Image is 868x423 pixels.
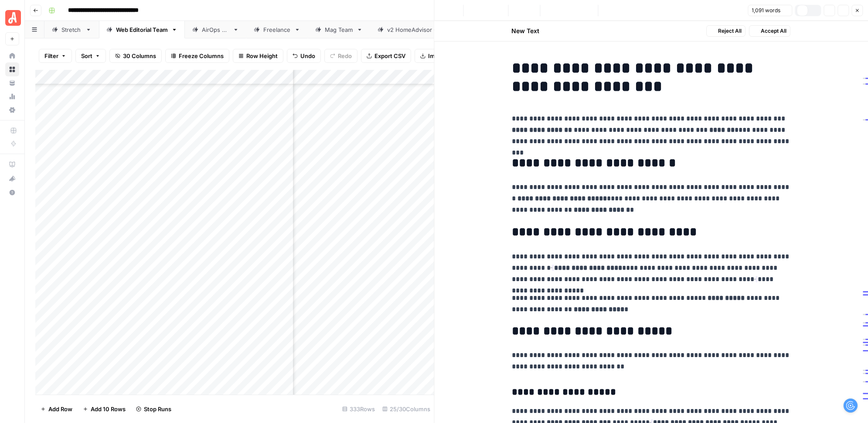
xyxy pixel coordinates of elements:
button: 30 Columns [109,49,162,63]
button: What's new? [5,172,19,186]
button: Workspace: Angi [5,7,19,29]
div: Stretch [61,25,82,34]
div: 333 Rows [339,402,379,416]
a: AirOps QA [185,21,246,38]
span: Undo [300,52,315,60]
button: Export CSV [361,49,411,63]
a: Mag Team [308,21,370,38]
button: Stop Runs [131,402,177,416]
button: Undo [287,49,321,63]
span: Sort [81,52,92,60]
span: Stop Runs [144,405,171,413]
a: Usage [5,89,19,103]
span: Redo [338,52,352,60]
a: Web Editorial Team [99,21,185,38]
span: Accept All [761,27,787,35]
h2: New Text [512,27,540,35]
div: AirOps QA [202,25,229,34]
div: What's new? [6,172,19,185]
a: Settings [5,103,19,117]
span: Add Row [48,405,72,413]
button: Sort [75,49,106,63]
button: 1,091 words [748,5,792,16]
a: AirOps Academy [5,158,19,172]
button: Freeze Columns [165,49,229,63]
button: Add 10 Rows [78,402,131,416]
a: Stretch [44,21,99,38]
button: Import CSV [415,49,465,63]
a: Freelance [246,21,308,38]
button: Row Height [233,49,283,63]
button: Add Row [35,402,78,416]
button: Reject All [707,25,746,37]
span: Row Height [246,52,278,60]
div: Web Editorial Team [116,25,168,34]
div: 25/30 Columns [379,402,434,416]
img: Angi Logo [5,10,21,26]
a: Your Data [5,76,19,90]
span: Reject All [718,27,742,35]
span: Freeze Columns [179,52,224,60]
button: Filter [39,49,72,63]
a: Home [5,49,19,63]
span: Filter [44,52,58,60]
span: 30 Columns [123,52,156,60]
a: v2 HomeAdvisor Cost Guides [370,21,485,38]
span: Import CSV [428,52,460,60]
div: v2 HomeAdvisor Cost Guides [387,25,468,34]
span: Add 10 Rows [91,405,126,413]
div: Freelance [263,25,291,34]
button: Redo [324,49,357,63]
button: Help + Support [5,186,19,199]
span: 1,091 words [752,7,780,14]
button: Accept All [749,25,791,37]
span: Export CSV [374,52,405,60]
a: Browse [5,62,19,76]
div: Mag Team [325,25,353,34]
